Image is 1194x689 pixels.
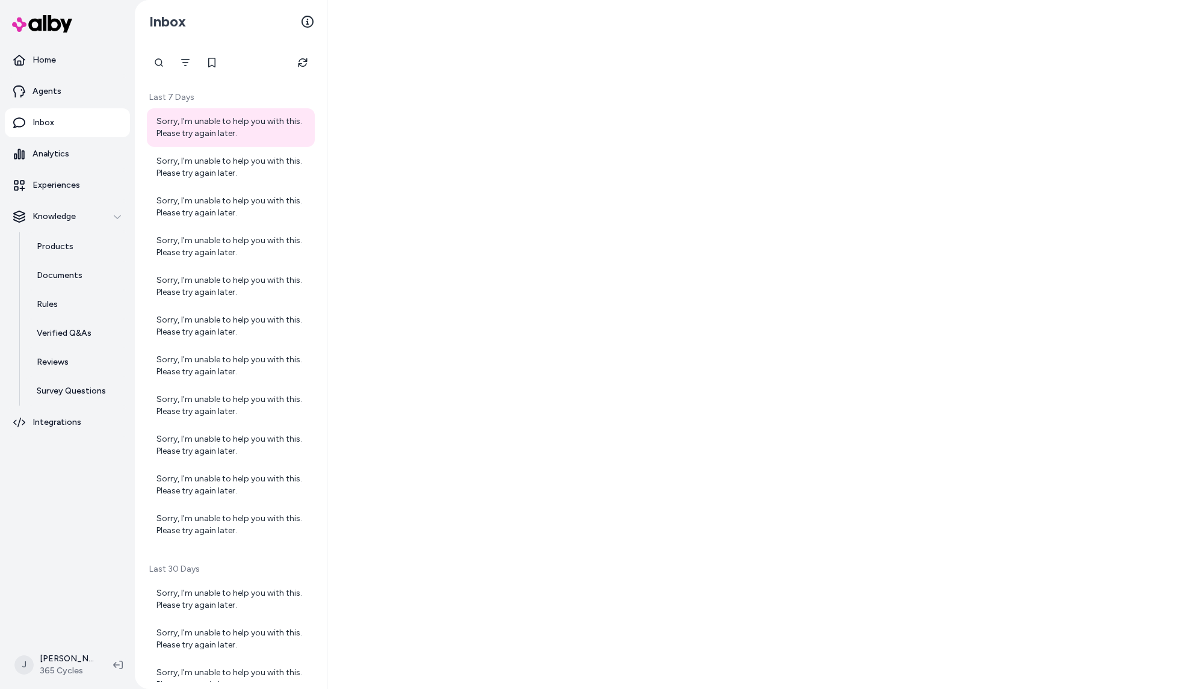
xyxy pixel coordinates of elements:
a: Sorry, I'm unable to help you with this. Please try again later. [147,580,315,619]
p: Products [37,241,73,253]
a: Home [5,46,130,75]
a: Sorry, I'm unable to help you with this. Please try again later. [147,188,315,226]
p: Home [32,54,56,66]
a: Agents [5,77,130,106]
div: Sorry, I'm unable to help you with this. Please try again later. [156,314,308,338]
button: Filter [173,51,197,75]
img: alby Logo [12,15,72,32]
span: 365 Cycles [40,665,94,677]
a: Survey Questions [25,377,130,406]
p: Agents [32,85,61,97]
div: Sorry, I'm unable to help you with this. Please try again later. [156,235,308,259]
a: Sorry, I'm unable to help you with this. Please try again later. [147,227,315,266]
div: Sorry, I'm unable to help you with this. Please try again later. [156,354,308,378]
div: Sorry, I'm unable to help you with this. Please try again later. [156,513,308,537]
div: Sorry, I'm unable to help you with this. Please try again later. [156,587,308,611]
a: Integrations [5,408,130,437]
div: Sorry, I'm unable to help you with this. Please try again later. [156,433,308,457]
a: Products [25,232,130,261]
a: Rules [25,290,130,319]
p: Integrations [32,416,81,428]
p: Reviews [37,356,69,368]
p: Experiences [32,179,80,191]
a: Sorry, I'm unable to help you with this. Please try again later. [147,148,315,187]
div: Sorry, I'm unable to help you with this. Please try again later. [156,195,308,219]
span: J [14,655,34,675]
div: Sorry, I'm unable to help you with this. Please try again later. [156,274,308,298]
button: J[PERSON_NAME]365 Cycles [7,646,104,684]
div: Sorry, I'm unable to help you with this. Please try again later. [156,473,308,497]
a: Sorry, I'm unable to help you with this. Please try again later. [147,347,315,385]
a: Reviews [25,348,130,377]
p: [PERSON_NAME] [40,653,94,665]
a: Sorry, I'm unable to help you with this. Please try again later. [147,505,315,544]
p: Last 30 Days [147,563,315,575]
a: Experiences [5,171,130,200]
h2: Inbox [149,13,186,31]
p: Last 7 Days [147,91,315,104]
a: Sorry, I'm unable to help you with this. Please try again later. [147,426,315,465]
a: Sorry, I'm unable to help you with this. Please try again later. [147,620,315,658]
a: Sorry, I'm unable to help you with this. Please try again later. [147,108,315,147]
p: Analytics [32,148,69,160]
div: Sorry, I'm unable to help you with this. Please try again later. [156,627,308,651]
div: Sorry, I'm unable to help you with this. Please try again later. [156,116,308,140]
a: Documents [25,261,130,290]
a: Sorry, I'm unable to help you with this. Please try again later. [147,307,315,345]
p: Rules [37,298,58,311]
a: Sorry, I'm unable to help you with this. Please try again later. [147,466,315,504]
p: Inbox [32,117,54,129]
div: Sorry, I'm unable to help you with this. Please try again later. [156,155,308,179]
a: Verified Q&As [25,319,130,348]
a: Sorry, I'm unable to help you with this. Please try again later. [147,267,315,306]
a: Inbox [5,108,130,137]
button: Knowledge [5,202,130,231]
p: Documents [37,270,82,282]
div: Sorry, I'm unable to help you with this. Please try again later. [156,394,308,418]
a: Sorry, I'm unable to help you with this. Please try again later. [147,386,315,425]
a: Analytics [5,140,130,168]
p: Knowledge [32,211,76,223]
button: Refresh [291,51,315,75]
p: Survey Questions [37,385,106,397]
p: Verified Q&As [37,327,91,339]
